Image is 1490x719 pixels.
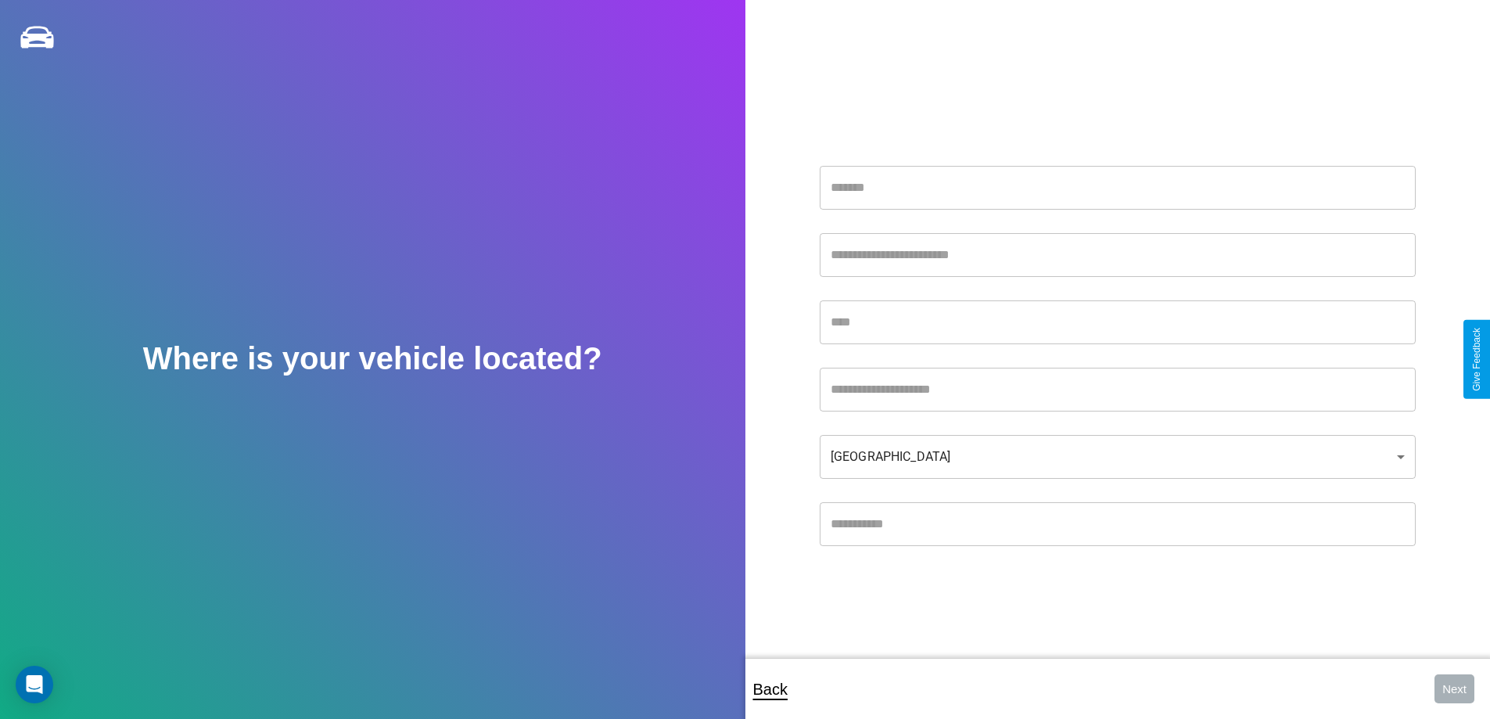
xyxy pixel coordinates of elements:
[16,666,53,703] div: Open Intercom Messenger
[1434,674,1474,703] button: Next
[1471,328,1482,391] div: Give Feedback
[143,341,602,376] h2: Where is your vehicle located?
[753,675,788,703] p: Back
[820,435,1416,479] div: [GEOGRAPHIC_DATA]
